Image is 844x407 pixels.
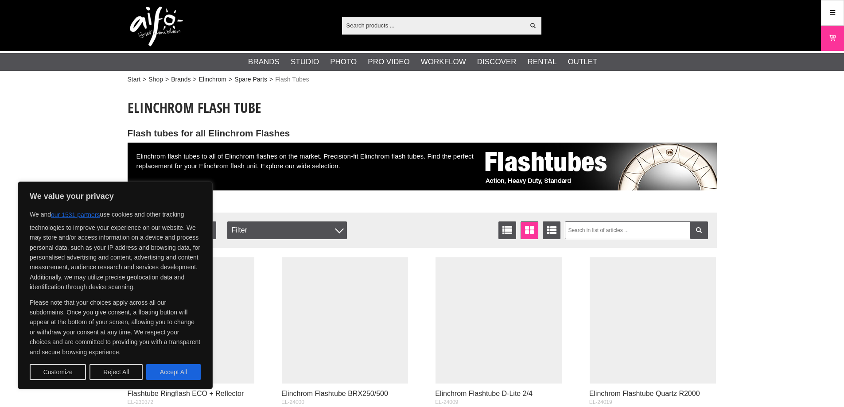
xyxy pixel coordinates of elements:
[128,143,717,190] div: Elinchrom flash tubes to all of Elinchrom flashes on the market. Precision-fit Elinchrom flash tu...
[477,56,517,68] a: Discover
[498,221,516,239] a: List
[89,364,143,380] button: Reject All
[30,298,201,357] p: Please note that your choices apply across all our subdomains. Once you give consent, a floating ...
[146,364,201,380] button: Accept All
[435,390,533,397] a: Elinchrom Flashtube D-Lite 2/4
[128,98,717,117] h1: Elinchrom Flash Tube
[171,75,191,84] a: Brands
[229,75,232,84] span: >
[330,56,357,68] a: Photo
[435,399,458,405] span: EL-24009
[248,56,280,68] a: Brands
[521,221,538,239] a: Window
[165,75,169,84] span: >
[543,221,560,239] a: Extended list
[143,75,146,84] span: >
[30,191,201,202] p: We value your privacy
[589,390,700,397] a: Elinchrom Flashtube Quartz R2000
[234,75,267,84] a: Spare Parts
[275,75,309,84] span: Flash Tubes
[528,56,557,68] a: Rental
[281,399,304,405] span: EL-24000
[568,56,597,68] a: Outlet
[589,399,612,405] span: EL-24019
[30,364,86,380] button: Customize
[51,207,100,223] button: our 1531 partners
[690,221,708,239] a: Filter
[128,399,154,405] span: EL-230372
[368,56,409,68] a: Pro Video
[421,56,466,68] a: Workflow
[193,75,197,84] span: >
[199,75,226,84] a: Elinchrom
[565,221,708,239] input: Search in list of articles ...
[30,207,201,292] p: We and use cookies and other tracking technologies to improve your experience on our website. We ...
[227,221,347,239] div: Filter
[128,127,717,140] h2: Flash tubes for all Elinchrom Flashes
[128,75,141,84] a: Start
[128,390,244,397] a: Flashtube Ringflash ECO + Reflector
[281,390,388,397] a: Elinchrom Flashtube BRX250/500
[148,75,163,84] a: Shop
[18,182,213,389] div: We value your privacy
[478,143,717,190] img: Elinchrom Flash Tubes
[130,7,183,47] img: logo.png
[291,56,319,68] a: Studio
[269,75,273,84] span: >
[342,19,525,32] input: Search products ...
